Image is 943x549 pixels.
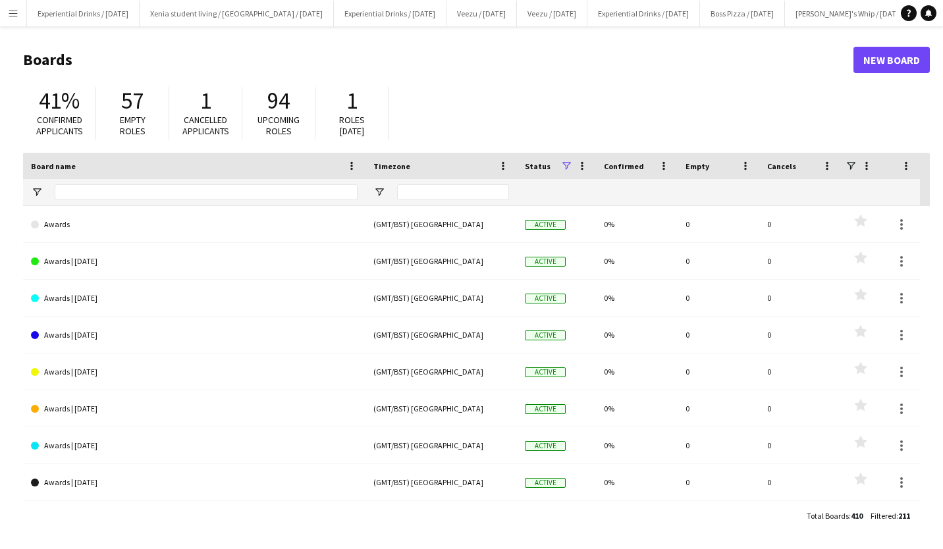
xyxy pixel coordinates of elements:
[339,114,365,137] span: Roles [DATE]
[23,50,853,70] h1: Boards
[596,501,678,537] div: 0%
[678,501,759,537] div: 0
[678,280,759,316] div: 0
[373,186,385,198] button: Open Filter Menu
[365,464,517,500] div: (GMT/BST) [GEOGRAPHIC_DATA]
[898,511,910,521] span: 211
[759,243,841,279] div: 0
[525,441,566,451] span: Active
[200,86,211,115] span: 1
[596,427,678,463] div: 0%
[36,114,83,137] span: Confirmed applicants
[31,243,358,280] a: Awards | [DATE]
[807,503,863,529] div: :
[759,501,841,537] div: 0
[31,317,358,353] a: Awards | [DATE]
[373,161,410,171] span: Timezone
[596,353,678,390] div: 0%
[31,390,358,427] a: Awards | [DATE]
[525,478,566,488] span: Active
[31,464,358,501] a: Awards | [DATE]
[767,161,796,171] span: Cancels
[596,243,678,279] div: 0%
[604,161,644,171] span: Confirmed
[759,317,841,353] div: 0
[596,464,678,500] div: 0%
[596,280,678,316] div: 0%
[334,1,446,26] button: Experiential Drinks / [DATE]
[257,114,300,137] span: Upcoming roles
[446,1,517,26] button: Veezu / [DATE]
[678,390,759,427] div: 0
[31,427,358,464] a: Awards | [DATE]
[39,86,80,115] span: 41%
[121,86,144,115] span: 57
[182,114,229,137] span: Cancelled applicants
[700,1,785,26] button: Boss Pizza / [DATE]
[871,503,910,529] div: :
[596,206,678,242] div: 0%
[55,184,358,200] input: Board name Filter Input
[759,390,841,427] div: 0
[365,280,517,316] div: (GMT/BST) [GEOGRAPHIC_DATA]
[587,1,700,26] button: Experiential Drinks / [DATE]
[365,353,517,390] div: (GMT/BST) [GEOGRAPHIC_DATA]
[759,427,841,463] div: 0
[525,257,566,267] span: Active
[31,280,358,317] a: Awards | [DATE]
[525,220,566,230] span: Active
[31,161,76,171] span: Board name
[759,464,841,500] div: 0
[678,243,759,279] div: 0
[346,86,358,115] span: 1
[27,1,140,26] button: Experiential Drinks / [DATE]
[525,367,566,377] span: Active
[525,161,551,171] span: Status
[525,294,566,303] span: Active
[31,186,43,198] button: Open Filter Menu
[525,330,566,340] span: Active
[759,280,841,316] div: 0
[365,243,517,279] div: (GMT/BST) [GEOGRAPHIC_DATA]
[686,161,709,171] span: Empty
[365,501,517,537] div: (GMT/BST) [GEOGRAPHIC_DATA]
[267,86,290,115] span: 94
[596,317,678,353] div: 0%
[517,1,587,26] button: Veezu / [DATE]
[365,206,517,242] div: (GMT/BST) [GEOGRAPHIC_DATA]
[31,501,358,538] a: Awards | [DATE]
[365,317,517,353] div: (GMT/BST) [GEOGRAPHIC_DATA]
[31,353,358,390] a: Awards | [DATE]
[678,464,759,500] div: 0
[365,427,517,463] div: (GMT/BST) [GEOGRAPHIC_DATA]
[31,206,358,243] a: Awards
[807,511,849,521] span: Total Boards
[678,206,759,242] div: 0
[365,390,517,427] div: (GMT/BST) [GEOGRAPHIC_DATA]
[871,511,896,521] span: Filtered
[853,47,930,73] a: New Board
[851,511,863,521] span: 410
[785,1,914,26] button: [PERSON_NAME]'s Whip / [DATE]
[678,317,759,353] div: 0
[397,184,509,200] input: Timezone Filter Input
[678,353,759,390] div: 0
[596,390,678,427] div: 0%
[759,206,841,242] div: 0
[140,1,334,26] button: Xenia student living / [GEOGRAPHIC_DATA] / [DATE]
[120,114,146,137] span: Empty roles
[525,404,566,414] span: Active
[678,427,759,463] div: 0
[759,353,841,390] div: 0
